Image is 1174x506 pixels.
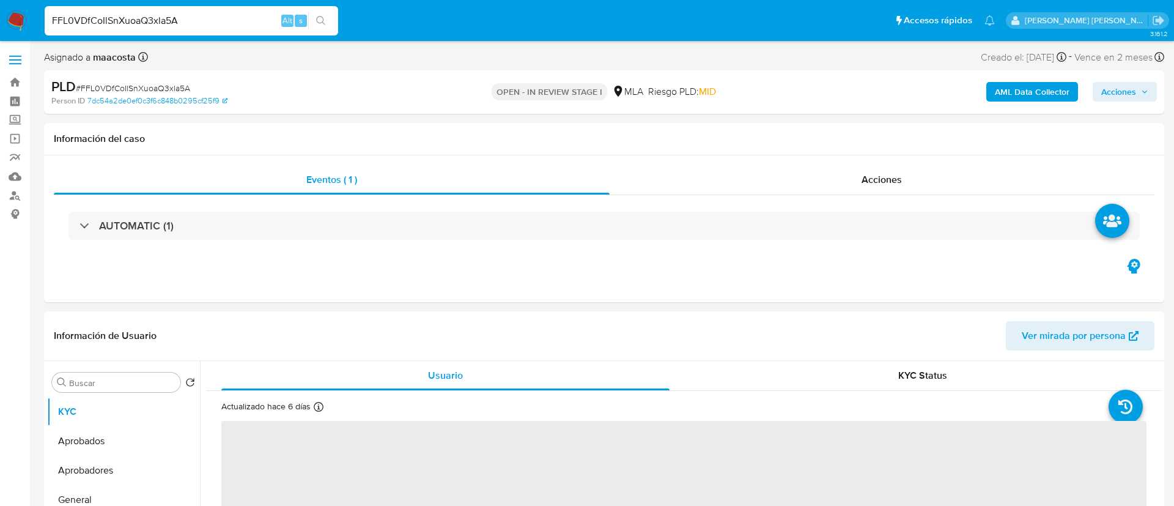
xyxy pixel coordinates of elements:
button: Aprobados [47,426,200,456]
input: Buscar usuario o caso... [45,13,338,29]
button: KYC [47,397,200,426]
span: Riesgo PLD: [648,85,716,99]
button: Buscar [57,378,67,387]
span: Accesos rápidos [904,14,972,27]
span: # FFL0VDfCoIlSnXuoaQ3xla5A [76,82,190,94]
a: 7dc54a2de0ef0c3f6c848b0295cf25f9 [87,95,227,106]
span: Alt [282,15,292,26]
h1: Información del caso [54,133,1154,145]
span: Acciones [862,173,902,187]
a: Salir [1152,14,1165,27]
b: maacosta [90,50,136,64]
span: MID [699,84,716,99]
b: Person ID [51,95,85,106]
span: Acciones [1101,82,1136,102]
span: Ver mirada por persona [1022,321,1126,351]
button: Aprobadores [47,456,200,485]
button: Ver mirada por persona [1006,321,1154,351]
b: PLD [51,76,76,96]
button: Acciones [1093,82,1157,102]
p: OPEN - IN REVIEW STAGE I [492,83,607,100]
span: Vence en 2 meses [1074,51,1153,64]
div: Creado el: [DATE] [981,49,1066,65]
input: Buscar [69,378,175,389]
p: Actualizado hace 6 días [221,401,311,412]
button: search-icon [308,12,333,29]
div: AUTOMATIC (1) [68,212,1140,240]
span: - [1069,49,1072,65]
b: AML Data Collector [995,82,1069,102]
h3: AUTOMATIC (1) [99,219,174,233]
p: maria.acosta@mercadolibre.com [1025,15,1148,26]
span: Eventos ( 1 ) [306,173,357,187]
span: KYC Status [898,368,947,382]
span: Asignado a [44,51,136,64]
button: AML Data Collector [986,82,1078,102]
div: MLA [612,85,643,99]
h1: Información de Usuario [54,330,157,342]
button: Volver al orden por defecto [185,378,195,391]
span: Usuario [428,368,463,382]
a: Notificaciones [984,15,995,26]
span: s [299,15,303,26]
